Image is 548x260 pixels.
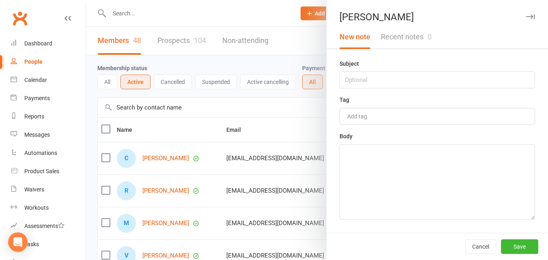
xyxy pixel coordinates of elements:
[327,11,548,23] div: [PERSON_NAME]
[376,25,437,49] button: Recent notes0
[8,232,28,252] div: Open Intercom Messenger
[334,25,376,49] button: New note
[11,71,86,89] a: Calendar
[501,239,538,254] button: Save
[428,32,432,41] span: 0
[11,34,86,53] a: Dashboard
[24,168,59,174] div: Product Sales
[10,8,30,28] a: Clubworx
[11,89,86,107] a: Payments
[24,77,47,83] div: Calendar
[11,235,86,254] a: Tasks
[24,150,57,156] div: Automations
[11,162,86,180] a: Product Sales
[11,126,86,144] a: Messages
[24,223,64,229] div: Assessments
[24,95,50,101] div: Payments
[24,40,52,47] div: Dashboard
[24,241,39,247] div: Tasks
[340,71,535,88] input: Optional
[24,204,49,211] div: Workouts
[346,112,375,121] input: Add tag
[465,239,496,254] button: Cancel
[340,95,349,104] label: Tag
[11,217,86,235] a: Assessments
[11,53,86,71] a: People
[11,180,86,199] a: Waivers
[11,107,86,126] a: Reports
[24,131,50,138] div: Messages
[11,144,86,162] a: Automations
[11,199,86,217] a: Workouts
[340,59,359,68] label: Subject
[340,132,352,141] label: Body
[24,58,43,65] div: People
[24,186,44,193] div: Waivers
[24,113,44,120] div: Reports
